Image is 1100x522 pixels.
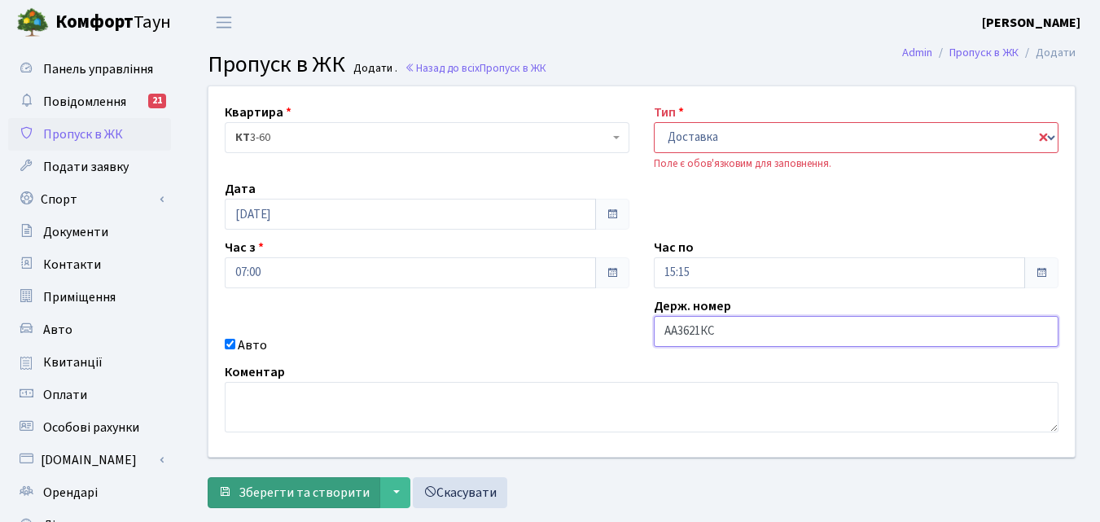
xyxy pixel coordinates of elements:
[8,86,171,118] a: Повідомлення21
[480,60,546,76] span: Пропуск в ЖК
[43,256,101,274] span: Контакти
[43,353,103,371] span: Квитанції
[8,411,171,444] a: Особові рахунки
[43,93,126,111] span: Повідомлення
[8,476,171,509] a: Орендарі
[235,129,250,146] b: КТ
[43,386,87,404] span: Оплати
[949,44,1019,61] a: Пропуск в ЖК
[8,281,171,314] a: Приміщення
[8,346,171,379] a: Квитанції
[43,288,116,306] span: Приміщення
[225,179,256,199] label: Дата
[1019,44,1076,62] li: Додати
[8,248,171,281] a: Контакти
[43,60,153,78] span: Панель управління
[238,336,267,355] label: Авто
[16,7,49,39] img: logo.png
[350,62,397,76] small: Додати .
[405,60,546,76] a: Назад до всіхПропуск в ЖК
[148,94,166,108] div: 21
[208,477,380,508] button: Зберегти та створити
[8,53,171,86] a: Панель управління
[878,36,1100,70] nav: breadcrumb
[8,379,171,411] a: Оплати
[225,122,629,153] span: <b>КТ</b>&nbsp;&nbsp;&nbsp;&nbsp;3-60
[8,118,171,151] a: Пропуск в ЖК
[225,238,264,257] label: Час з
[654,316,1058,347] input: AA0001AA
[8,183,171,216] a: Спорт
[902,44,932,61] a: Admin
[982,14,1080,32] b: [PERSON_NAME]
[8,151,171,183] a: Подати заявку
[43,223,108,241] span: Документи
[55,9,171,37] span: Таун
[204,9,244,36] button: Переключити навігацію
[8,444,171,476] a: [DOMAIN_NAME]
[43,158,129,176] span: Подати заявку
[982,13,1080,33] a: [PERSON_NAME]
[225,103,291,122] label: Квартира
[8,314,171,346] a: Авто
[654,156,1058,172] div: Поле є обов'язковим для заповнення.
[43,321,72,339] span: Авто
[654,296,731,316] label: Держ. номер
[654,238,694,257] label: Час по
[239,484,370,502] span: Зберегти та створити
[8,216,171,248] a: Документи
[235,129,609,146] span: <b>КТ</b>&nbsp;&nbsp;&nbsp;&nbsp;3-60
[43,419,139,436] span: Особові рахунки
[225,362,285,382] label: Коментар
[55,9,134,35] b: Комфорт
[43,484,98,502] span: Орендарі
[208,48,345,81] span: Пропуск в ЖК
[654,103,684,122] label: Тип
[413,477,507,508] a: Скасувати
[43,125,123,143] span: Пропуск в ЖК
